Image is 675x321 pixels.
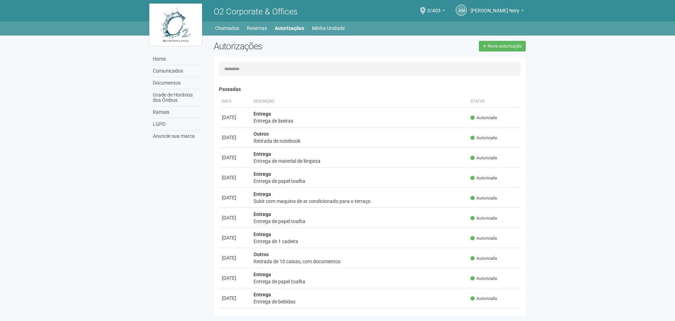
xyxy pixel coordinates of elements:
[254,218,465,225] div: Entrega de papel toalha
[254,131,269,137] strong: Outros
[254,232,271,237] strong: Entrega
[222,174,248,181] div: [DATE]
[470,255,497,261] span: Autorizada
[222,295,248,302] div: [DATE]
[427,1,440,13] span: 3/403
[151,65,203,77] a: Comunicados
[222,134,248,141] div: [DATE]
[214,7,298,17] span: O2 Corporate & Offices
[151,106,203,118] a: Ramais
[254,258,465,265] div: Retirada de 10 caixas, com documentos
[151,118,203,130] a: LGPD
[222,154,248,161] div: [DATE]
[470,115,497,121] span: Autorizada
[470,175,497,181] span: Autorizada
[254,198,465,205] div: Subir com maquina de ar condicionado para o terraço
[254,117,465,124] div: Entrega de lixeiras
[254,111,271,117] strong: Entrega
[254,211,271,217] strong: Entrega
[222,274,248,282] div: [DATE]
[254,298,465,305] div: Entrega de bebidas
[427,9,445,14] a: 3/403
[247,23,267,33] a: Reservas
[254,278,465,285] div: Entrega de papel toalha
[470,9,524,14] a: [PERSON_NAME] Nery
[222,194,248,201] div: [DATE]
[251,96,468,107] th: Descrição
[275,23,304,33] a: Autorizações
[222,214,248,221] div: [DATE]
[254,238,465,245] div: Entrega de 1 cadeira
[222,114,248,121] div: [DATE]
[456,5,467,16] a: AM
[254,171,271,177] strong: Entrega
[470,155,497,161] span: Autorizada
[222,254,248,261] div: [DATE]
[312,23,345,33] a: Minha Unidade
[254,151,271,157] strong: Entrega
[219,87,521,92] h4: Passadas
[254,272,271,277] strong: Entrega
[215,23,239,33] a: Chamados
[254,158,465,165] div: Entrega de material de limpeza
[470,235,497,241] span: Autorizada
[470,215,497,221] span: Autorizada
[151,130,203,142] a: Anuncie sua marca
[254,191,271,197] strong: Entrega
[149,4,202,46] img: logo.jpg
[214,41,364,51] h2: Autorizações
[470,195,497,201] span: Autorizada
[254,252,269,257] strong: Outros
[470,135,497,141] span: Autorizada
[488,44,522,49] span: Nova autorização
[470,296,497,302] span: Autorizada
[151,89,203,106] a: Grade de Horários dos Ônibus
[468,96,520,107] th: Status
[151,77,203,89] a: Documentos
[470,1,519,13] span: Alice Martins Nery
[254,178,465,185] div: Entrega de papel toalha
[254,137,465,144] div: Retirada de notebook
[470,276,497,282] span: Autorizada
[254,292,271,297] strong: Entrega
[222,234,248,241] div: [DATE]
[219,96,251,107] th: Data
[479,41,526,51] a: Nova autorização
[151,53,203,65] a: Home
